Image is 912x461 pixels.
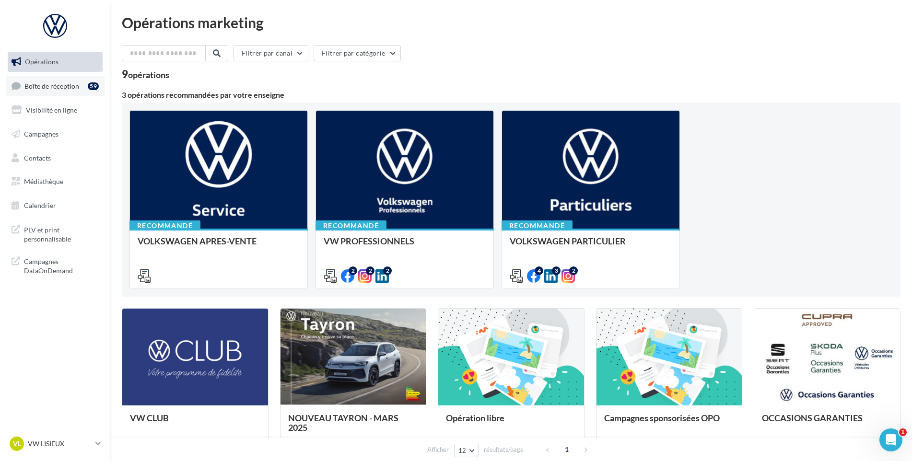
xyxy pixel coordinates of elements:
a: Contacts [6,148,105,168]
span: 1 [559,442,574,457]
span: Afficher [427,445,449,454]
div: Recommandé [502,220,573,231]
span: PLV et print personnalisable [24,223,99,244]
div: 2 [349,266,357,275]
a: VL VW LISIEUX [8,435,103,453]
div: 3 [552,266,561,275]
button: Filtrer par canal [234,45,308,61]
div: 2 [383,266,392,275]
div: 2 [569,266,578,275]
span: Opération libre [446,413,504,423]
div: 2 [366,266,374,275]
div: 4 [535,266,543,275]
iframe: Intercom live chat [879,428,902,451]
a: PLV et print personnalisable [6,219,105,248]
div: 9 [122,69,169,80]
span: NOUVEAU TAYRON - MARS 2025 [288,413,398,433]
div: opérations [128,70,169,79]
a: Visibilité en ligne [6,100,105,120]
span: Opérations [25,58,58,66]
span: Campagnes [24,130,58,138]
a: Calendrier [6,196,105,216]
span: Campagnes sponsorisées OPO [604,413,720,423]
span: Médiathèque [24,177,63,185]
span: Visibilité en ligne [26,106,77,114]
span: VOLKSWAGEN APRES-VENTE [138,236,257,246]
a: Boîte de réception59 [6,76,105,96]
span: VOLKSWAGEN PARTICULIER [510,236,626,246]
span: OCCASIONS GARANTIES [762,413,863,423]
p: VW LISIEUX [28,439,92,449]
span: 12 [458,447,467,454]
button: 12 [454,444,479,457]
span: résultats/page [484,445,524,454]
span: Campagnes DataOnDemand [24,255,99,276]
a: Médiathèque [6,172,105,192]
span: VW PROFESSIONNELS [324,236,414,246]
button: Filtrer par catégorie [314,45,401,61]
span: VW CLUB [130,413,169,423]
a: Campagnes DataOnDemand [6,251,105,279]
span: Boîte de réception [24,81,79,90]
span: VL [13,439,21,449]
span: 1 [899,428,907,436]
span: Contacts [24,153,51,161]
div: 3 opérations recommandées par votre enseigne [122,91,900,99]
div: Recommandé [316,220,386,231]
div: 59 [88,82,99,90]
a: Campagnes [6,124,105,144]
div: Opérations marketing [122,15,900,30]
span: Calendrier [24,201,56,209]
div: Recommandé [129,220,200,231]
a: Opérations [6,52,105,72]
